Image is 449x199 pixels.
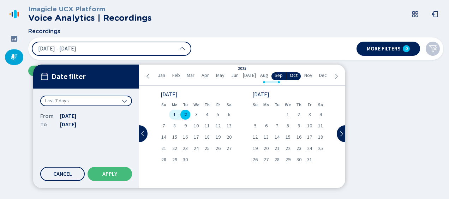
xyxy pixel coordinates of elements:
div: Thu Sep 11 2025 [202,121,213,131]
div: Wed Oct 08 2025 [282,121,293,131]
div: Tue Oct 07 2025 [272,121,283,131]
span: From [40,112,54,120]
abbr: Friday [308,102,311,107]
span: 1 [287,112,289,117]
span: Feb [172,73,180,78]
span: Cancel [53,171,72,177]
div: Tue Sep 30 2025 [180,155,191,165]
span: 30 [297,157,301,162]
div: Sat Sep 06 2025 [223,110,234,120]
span: 7 [162,123,165,128]
abbr: Thursday [296,102,301,107]
div: Mon Sep 08 2025 [169,121,180,131]
svg: chevron-up [179,46,185,52]
span: 21 [161,146,166,151]
span: 15 [286,135,291,140]
span: 20 [264,146,269,151]
div: Wed Sep 24 2025 [191,144,202,153]
div: Mon Oct 27 2025 [261,155,272,165]
span: More filters [367,46,401,52]
svg: funnel-disabled [429,44,437,53]
span: 11 [318,123,323,128]
div: Thu Oct 09 2025 [293,121,304,131]
div: Sun Oct 19 2025 [250,144,261,153]
span: 5 [254,123,257,128]
button: Upload [28,66,76,76]
span: 22 [172,146,177,151]
abbr: Wednesday [193,102,199,107]
span: 4 [206,112,208,117]
div: Fri Sep 26 2025 [212,144,223,153]
span: 1 [173,112,176,117]
div: Fri Oct 17 2025 [304,132,315,142]
button: Cancel [40,167,85,181]
abbr: Monday [172,102,178,107]
svg: box-arrow-left [431,11,438,18]
div: Wed Oct 22 2025 [282,144,293,153]
div: Dashboard [5,31,23,47]
div: Mon Sep 01 2025 [169,110,180,120]
div: Thu Oct 23 2025 [293,144,304,153]
span: 19 [216,135,221,140]
span: 4 [319,112,322,117]
div: [DATE] [252,92,324,97]
span: To [40,120,54,129]
span: 14 [161,135,166,140]
div: Fri Oct 31 2025 [304,155,315,165]
span: 12 [253,135,258,140]
div: Sat Oct 25 2025 [315,144,326,153]
div: Sun Sep 07 2025 [158,121,169,131]
span: 2 [298,112,300,117]
span: Nov [304,73,312,78]
span: 17 [194,135,199,140]
span: 10 [194,123,199,128]
div: Sat Oct 11 2025 [315,121,326,131]
span: 23 [297,146,301,151]
div: Wed Sep 10 2025 [191,121,202,131]
abbr: Monday [263,102,269,107]
span: 22 [286,146,291,151]
div: Thu Oct 16 2025 [293,132,304,142]
div: Sat Sep 20 2025 [223,132,234,142]
div: Tue Sep 09 2025 [180,121,191,131]
span: Mar [187,73,194,78]
div: Fri Oct 24 2025 [304,144,315,153]
div: Tue Oct 14 2025 [272,132,283,142]
div: Sun Oct 12 2025 [250,132,261,142]
span: [DATE] [243,73,256,78]
h2: Voice Analytics | Recordings [28,13,152,23]
span: Jan [158,73,165,78]
span: 20 [227,135,232,140]
span: 30 [183,157,188,162]
span: 9 [184,123,187,128]
span: 16 [297,135,301,140]
abbr: Saturday [227,102,232,107]
svg: chevron-left [145,73,151,79]
span: 19 [253,146,258,151]
span: 12 [216,123,221,128]
span: Oct [290,73,298,78]
span: 17 [307,135,312,140]
div: Mon Oct 06 2025 [261,121,272,131]
div: Sun Sep 14 2025 [158,132,169,142]
span: 8 [287,123,289,128]
span: [DATE] [60,112,76,120]
span: May [216,73,224,78]
div: Sun Sep 21 2025 [158,144,169,153]
span: 27 [227,146,232,151]
span: Date filter [52,72,86,81]
div: Sun Sep 28 2025 [158,155,169,165]
span: 26 [216,146,221,151]
div: Sat Oct 18 2025 [315,132,326,142]
div: Mon Oct 13 2025 [261,132,272,142]
div: Tue Sep 23 2025 [180,144,191,153]
div: Sat Sep 13 2025 [223,121,234,131]
div: Wed Oct 01 2025 [282,110,293,120]
span: 29 [172,157,177,162]
span: 11 [205,123,210,128]
abbr: Saturday [318,102,323,107]
svg: dashboard-filled [11,35,18,42]
span: 2 [184,112,187,117]
span: 26 [253,157,258,162]
span: 3 [195,112,198,117]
